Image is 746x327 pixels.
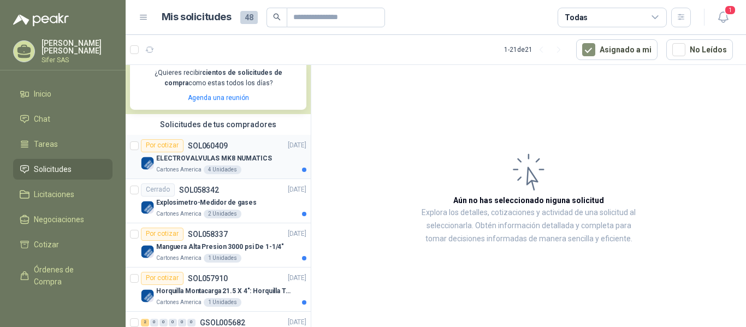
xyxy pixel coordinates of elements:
[13,159,113,180] a: Solicitudes
[187,319,196,326] div: 0
[159,319,168,326] div: 0
[141,272,183,285] div: Por cotizar
[34,188,74,200] span: Licitaciones
[141,157,154,170] img: Company Logo
[141,139,183,152] div: Por cotizar
[156,153,272,164] p: ELECTROVALVULAS MK8 NUMATICS
[141,319,149,326] div: 2
[273,13,281,21] span: search
[126,114,311,135] div: Solicitudes de tus compradores
[13,84,113,104] a: Inicio
[126,135,311,179] a: Por cotizarSOL060409[DATE] Company LogoELECTROVALVULAS MK8 NUMATICSCartones America4 Unidades
[200,319,245,326] p: GSOL005682
[141,228,183,241] div: Por cotizar
[453,194,604,206] h3: Aún no has seleccionado niguna solicitud
[13,209,113,230] a: Negociaciones
[240,11,258,24] span: 48
[34,88,51,100] span: Inicio
[162,9,232,25] h1: Mis solicitudes
[504,41,567,58] div: 1 - 21 de 21
[178,319,186,326] div: 0
[141,245,154,258] img: Company Logo
[141,289,154,302] img: Company Logo
[576,39,658,60] button: Asignado a mi
[13,234,113,255] a: Cotizar
[13,109,113,129] a: Chat
[126,223,311,267] a: Por cotizarSOL058337[DATE] Company LogoManguera Alta Presion 3000 psi De 1-1/4"Cartones America1 ...
[169,319,177,326] div: 0
[126,179,311,223] a: CerradoSOL058342[DATE] Company LogoExplosimetro-Medidor de gasesCartones America2 Unidades
[34,239,59,251] span: Cotizar
[13,13,69,26] img: Logo peakr
[565,11,588,23] div: Todas
[288,273,306,283] p: [DATE]
[713,8,733,27] button: 1
[42,39,113,55] p: [PERSON_NAME] [PERSON_NAME]
[288,229,306,239] p: [DATE]
[724,5,736,15] span: 1
[156,210,202,218] p: Cartones America
[188,142,228,150] p: SOL060409
[141,201,154,214] img: Company Logo
[188,230,228,238] p: SOL058337
[164,69,282,87] b: cientos de solicitudes de compra
[204,254,241,263] div: 1 Unidades
[13,184,113,205] a: Licitaciones
[42,57,113,63] p: Sifer SAS
[204,210,241,218] div: 2 Unidades
[156,298,202,307] p: Cartones America
[156,254,202,263] p: Cartones America
[421,206,637,246] p: Explora los detalles, cotizaciones y actividad de una solicitud al seleccionarla. Obtén informaci...
[126,267,311,312] a: Por cotizarSOL057910[DATE] Company LogoHorquilla Montacarga 21.5 X 4": Horquilla Telescopica Over...
[204,298,241,307] div: 1 Unidades
[34,213,84,225] span: Negociaciones
[34,163,72,175] span: Solicitudes
[34,264,102,288] span: Órdenes de Compra
[141,183,175,197] div: Cerrado
[179,186,219,194] p: SOL058342
[156,286,292,296] p: Horquilla Montacarga 21.5 X 4": Horquilla Telescopica Overall size 2108 x 660 x 324mm
[156,198,257,208] p: Explosimetro-Medidor de gases
[156,165,202,174] p: Cartones America
[666,39,733,60] button: No Leídos
[156,242,284,252] p: Manguera Alta Presion 3000 psi De 1-1/4"
[137,68,300,88] p: ¿Quieres recibir como estas todos los días?
[150,319,158,326] div: 0
[204,165,241,174] div: 4 Unidades
[13,296,113,317] a: Remisiones
[188,94,249,102] a: Agenda una reunión
[188,275,228,282] p: SOL057910
[34,113,50,125] span: Chat
[288,185,306,195] p: [DATE]
[34,138,58,150] span: Tareas
[288,140,306,151] p: [DATE]
[13,259,113,292] a: Órdenes de Compra
[13,134,113,154] a: Tareas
